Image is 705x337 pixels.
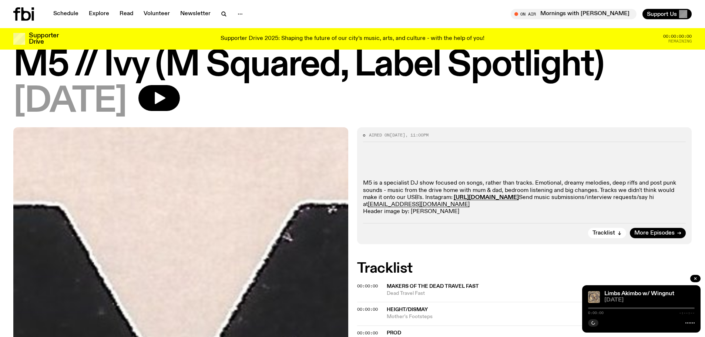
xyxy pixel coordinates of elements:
[634,230,675,236] span: More Episodes
[357,284,378,288] button: 00:00:00
[357,330,378,336] span: 00:00:00
[405,132,429,138] span: , 11:00pm
[357,307,378,311] button: 00:00:00
[588,228,626,238] button: Tracklist
[390,132,405,138] span: [DATE]
[221,36,484,42] p: Supporter Drive 2025: Shaping the future of our city’s music, arts, and culture - with the help o...
[592,230,615,236] span: Tracklist
[115,9,138,19] a: Read
[13,49,692,82] h1: M5 // Ivy (M Squared, Label Spotlight)
[49,9,83,19] a: Schedule
[387,313,627,320] span: Mother’s Footsteps
[604,297,695,303] span: [DATE]
[668,39,692,43] span: Remaining
[357,283,378,289] span: 00:00:00
[679,311,695,315] span: -:--:--
[363,180,686,215] p: M5 is a specialist DJ show focused on songs, rather than tracks. Emotional, dreamy melodies, deep...
[588,311,604,315] span: 0:00:00
[454,195,519,200] a: [URL][DOMAIN_NAME]
[663,34,692,38] span: 00:00:00:00
[647,11,677,17] span: Support Us
[84,9,114,19] a: Explore
[139,9,174,19] a: Volunteer
[357,306,378,312] span: 00:00:00
[511,9,637,19] button: On AirMornings with [PERSON_NAME] / [PERSON_NAME] [PERSON_NAME] and mmilton interview
[642,9,692,19] button: Support Us
[369,132,390,138] span: Aired on
[368,202,470,208] a: [EMAIL_ADDRESS][DOMAIN_NAME]
[387,290,692,297] span: Dead Travel Fast
[387,307,428,312] span: Height/Dismay
[29,33,58,45] h3: Supporter Drive
[387,284,479,289] span: Makers Of The Dead Travel Fast
[357,331,378,335] button: 00:00:00
[630,228,686,238] a: More Episodes
[13,85,127,118] span: [DATE]
[357,262,692,275] h2: Tracklist
[604,291,674,297] a: Limbs Akimbo w/ Wingnut
[176,9,215,19] a: Newsletter
[387,330,401,336] span: Prod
